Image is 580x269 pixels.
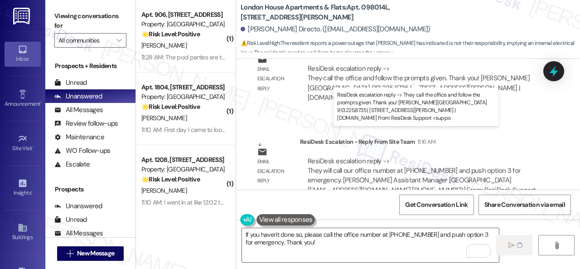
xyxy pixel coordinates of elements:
[241,39,280,47] strong: ⚠️ Risk Level: High
[5,176,41,200] a: Insights •
[257,157,293,186] div: Email escalation reply
[141,92,225,102] div: Property: [GEOGRAPHIC_DATA]
[337,91,495,122] p: ResiDesk escalation reply -> They call the office and follow the prompts given. Thank you! [PERSO...
[45,61,135,71] div: Prospects + Residents
[241,39,580,58] span: : The resident reports a power outage that [PERSON_NAME] has indicated is not their responsibilit...
[478,195,571,215] button: Share Conversation via email
[54,215,87,225] div: Unread
[141,165,225,174] div: Property: [GEOGRAPHIC_DATA]
[54,160,90,169] div: Escalate
[116,37,121,44] i: 
[5,220,41,245] a: Buildings
[241,24,430,34] div: [PERSON_NAME] Directo. ([EMAIL_ADDRESS][DOMAIN_NAME])
[141,53,524,61] div: 11:28 AM: The pool parties are the ones I enjoy the most. I've seen those crowded and we are able...
[54,201,102,211] div: Unanswered
[141,10,225,20] div: Apt. 906, [STREET_ADDRESS]
[54,9,126,33] label: Viewing conversations for
[141,83,225,92] div: Apt. 1804, [STREET_ADDRESS]
[415,137,436,147] div: 11:16 AM
[57,246,124,261] button: New Message
[141,186,187,195] span: [PERSON_NAME]
[141,30,200,38] strong: 🌟 Risk Level: Positive
[54,132,104,142] div: Maintenance
[405,200,468,210] span: Get Conversation Link
[40,99,42,106] span: •
[553,242,560,249] i: 
[141,155,225,165] div: Apt. 1208, [STREET_ADDRESS]
[54,119,118,128] div: Review follow-ups
[33,144,34,150] span: •
[54,105,103,115] div: All Messages
[77,249,114,258] span: New Message
[308,64,530,102] div: ResiDesk escalation reply -> They call the office and follow the prompts given. Thank you! [PERSO...
[54,78,87,88] div: Unread
[300,137,546,150] div: ResiDesk Escalation - Reply From Site Team
[242,228,499,262] textarea: To enrich screen reader interactions, please activate Accessibility in Grammarly extension settings
[141,114,187,122] span: [PERSON_NAME]
[241,3,422,22] b: London House Apartments & Flats: Apt. 098014L, [STREET_ADDRESS][PERSON_NAME]
[5,42,41,66] a: Inbox
[141,175,200,183] strong: 🌟 Risk Level: Positive
[45,185,135,194] div: Prospects
[399,195,474,215] button: Get Conversation Link
[54,92,102,101] div: Unanswered
[484,200,565,210] span: Share Conversation via email
[257,64,293,93] div: Email escalation reply
[31,188,33,195] span: •
[141,103,200,111] strong: 🌟 Risk Level: Positive
[141,41,187,49] span: [PERSON_NAME]
[54,146,110,156] div: WO Follow-ups
[67,250,73,257] i: 
[54,229,103,238] div: All Messages
[508,242,515,249] i: 
[13,8,32,24] img: ResiDesk Logo
[308,157,536,205] div: ResiDesk escalation reply -> They will call our office number at [PHONE_NUMBER] and push option 3...
[141,20,225,29] div: Property: [GEOGRAPHIC_DATA]
[58,33,112,48] input: All communities
[5,131,41,156] a: Site Visit •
